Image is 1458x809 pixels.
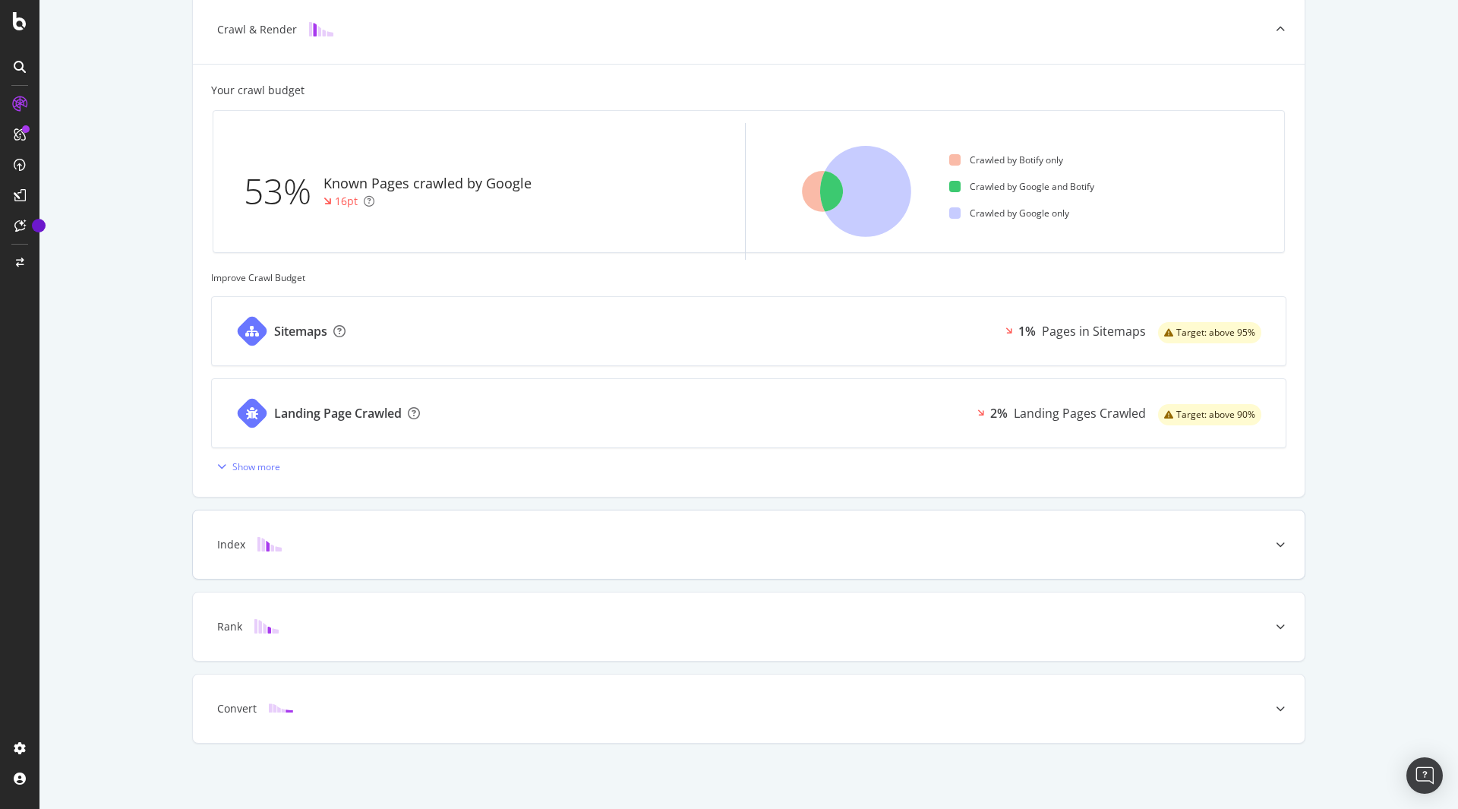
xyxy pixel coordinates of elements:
img: block-icon [257,537,282,551]
div: Open Intercom Messenger [1406,757,1443,794]
span: Target: above 90% [1176,410,1255,419]
div: Improve Crawl Budget [211,271,1286,284]
div: Show more [232,460,280,473]
div: Landing Page Crawled [274,405,402,422]
img: block-icon [254,619,279,634]
div: Rank [217,619,242,634]
div: Crawled by Google and Botify [949,180,1094,193]
span: Target: above 95% [1176,328,1255,337]
div: 53% [244,166,323,216]
div: warning label [1158,404,1261,425]
div: Crawl & Render [217,22,297,37]
div: 16pt [335,194,358,209]
div: Your crawl budget [211,83,305,98]
div: Sitemaps [274,323,327,340]
div: Crawled by Botify only [949,153,1063,166]
div: 2% [990,405,1008,422]
img: block-icon [309,22,333,36]
button: Show more [211,454,280,479]
div: Convert [217,701,257,716]
div: Index [217,537,245,552]
div: Landing Pages Crawled [1014,405,1146,422]
div: 1% [1018,323,1036,340]
a: Sitemaps1%Pages in Sitemapswarning label [211,296,1286,366]
div: Tooltip anchor [32,219,46,232]
div: Pages in Sitemaps [1042,323,1146,340]
img: block-icon [269,701,293,716]
div: warning label [1158,322,1261,343]
div: Known Pages crawled by Google [323,174,532,194]
a: Landing Page Crawled2%Landing Pages Crawledwarning label [211,378,1286,448]
div: Crawled by Google only [949,207,1069,220]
